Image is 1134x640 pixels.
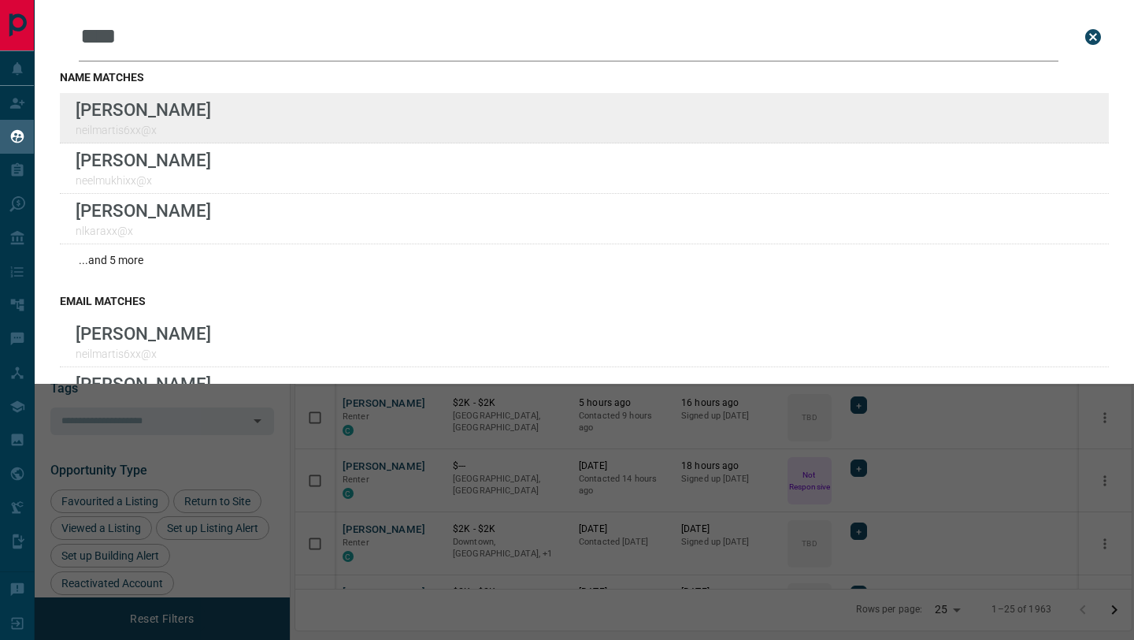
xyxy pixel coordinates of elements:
[1077,21,1109,53] button: close search bar
[76,124,211,136] p: neilmartis6xx@x
[60,244,1109,276] div: ...and 5 more
[76,374,211,394] p: [PERSON_NAME]
[76,225,211,237] p: nlkaraxx@x
[76,323,211,344] p: [PERSON_NAME]
[76,200,211,221] p: [PERSON_NAME]
[60,71,1109,84] h3: name matches
[60,295,1109,307] h3: email matches
[76,174,211,187] p: neelmukhixx@x
[76,348,211,360] p: neilmartis6xx@x
[76,99,211,120] p: [PERSON_NAME]
[76,150,211,170] p: [PERSON_NAME]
